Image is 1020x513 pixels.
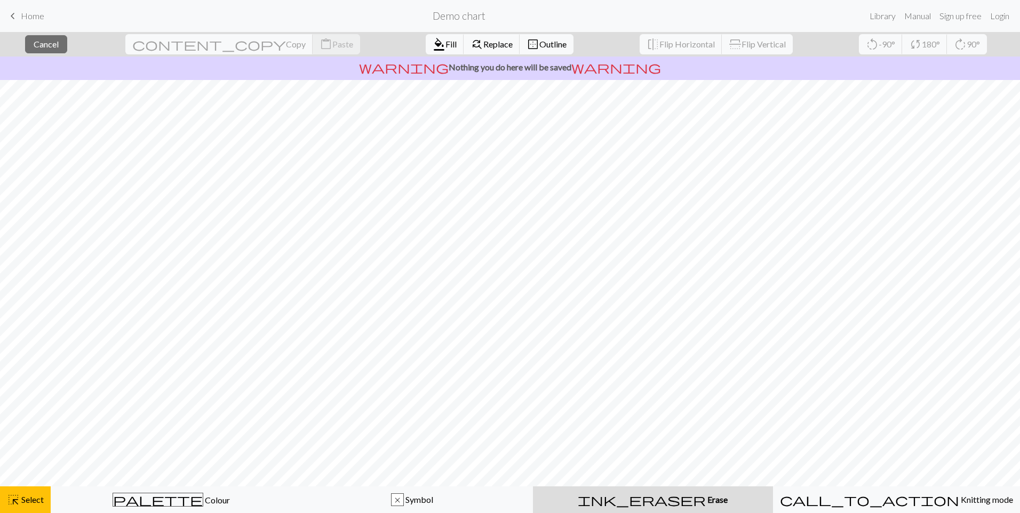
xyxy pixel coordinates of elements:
p: Nothing you do here will be saved [4,61,1016,74]
button: 180° [902,34,947,54]
span: Outline [539,39,567,49]
button: Outline [520,34,573,54]
span: content_copy [132,37,286,52]
a: Sign up free [935,5,986,27]
button: x Symbol [292,486,533,513]
span: flip [728,38,743,51]
a: Home [6,7,44,25]
button: Fill [426,34,464,54]
span: Flip Horizontal [659,39,715,49]
button: Erase [533,486,773,513]
span: Select [20,494,44,504]
span: rotate_right [954,37,967,52]
a: Library [865,5,900,27]
button: Flip Vertical [722,34,793,54]
span: Symbol [404,494,433,504]
span: -90° [879,39,895,49]
h2: Demo chart [433,10,485,22]
div: x [392,494,403,507]
a: Manual [900,5,935,27]
span: highlight_alt [7,492,20,507]
span: Copy [286,39,306,49]
span: 90° [967,39,980,49]
span: flip [647,37,659,52]
button: Colour [51,486,292,513]
a: Login [986,5,1014,27]
span: Cancel [34,39,59,49]
button: Replace [464,34,520,54]
span: Home [21,11,44,21]
button: Knitting mode [773,486,1020,513]
span: sync [909,37,922,52]
span: warning [359,60,449,75]
span: Knitting mode [959,494,1013,504]
span: Erase [706,494,728,504]
span: format_color_fill [433,37,445,52]
span: Replace [483,39,513,49]
span: keyboard_arrow_left [6,9,19,23]
span: Colour [203,495,230,505]
button: Cancel [25,35,67,53]
span: palette [113,492,203,507]
button: 90° [947,34,987,54]
span: rotate_left [866,37,879,52]
span: border_outer [527,37,539,52]
button: Copy [125,34,313,54]
span: ink_eraser [578,492,706,507]
span: warning [571,60,661,75]
button: -90° [859,34,903,54]
span: call_to_action [780,492,959,507]
span: Fill [445,39,457,49]
span: 180° [922,39,940,49]
button: Flip Horizontal [640,34,722,54]
span: find_replace [471,37,483,52]
span: Flip Vertical [742,39,786,49]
